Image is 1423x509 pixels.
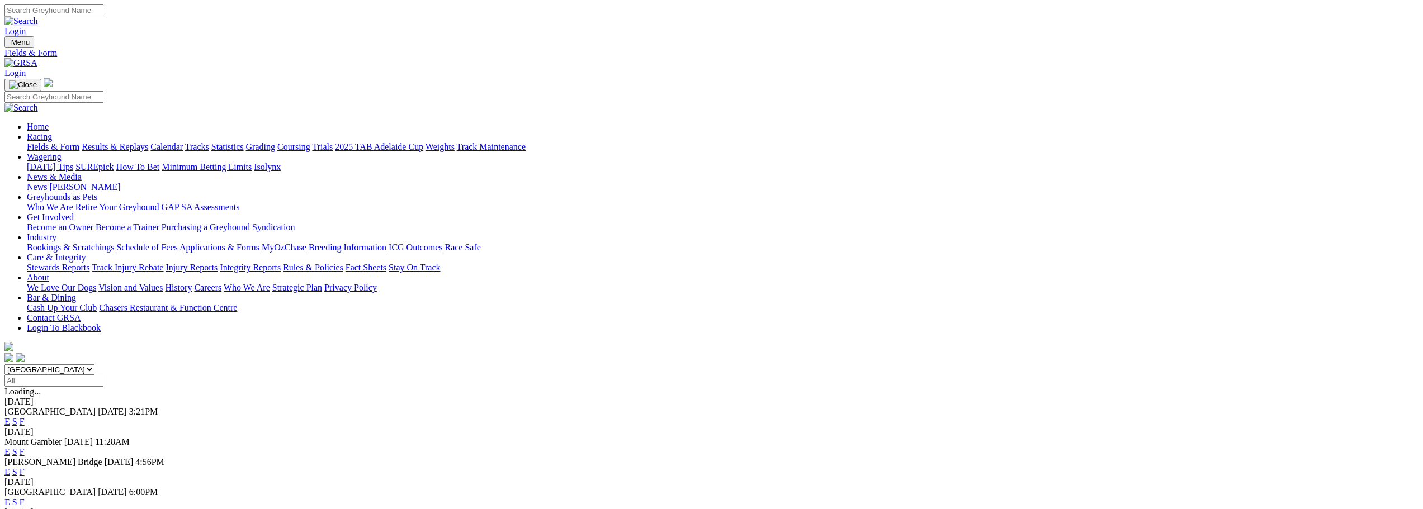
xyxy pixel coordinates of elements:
span: 6:00PM [129,487,158,497]
img: logo-grsa-white.png [44,78,53,87]
a: Who We Are [27,202,73,212]
span: [DATE] [98,487,127,497]
a: Minimum Betting Limits [162,162,252,172]
a: News [27,182,47,192]
a: Integrity Reports [220,263,281,272]
a: Injury Reports [166,263,218,272]
div: [DATE] [4,427,1419,437]
a: Login [4,68,26,78]
a: Track Injury Rebate [92,263,163,272]
a: E [4,467,10,477]
a: F [20,467,25,477]
img: Search [4,103,38,113]
img: facebook.svg [4,353,13,362]
a: Become an Owner [27,222,93,232]
a: We Love Our Dogs [27,283,96,292]
a: Login To Blackbook [27,323,101,332]
a: Purchasing a Greyhound [162,222,250,232]
img: logo-grsa-white.png [4,342,13,351]
a: Chasers Restaurant & Function Centre [99,303,237,312]
div: [DATE] [4,477,1419,487]
a: Trials [312,142,333,151]
a: Retire Your Greyhound [75,202,159,212]
a: Industry [27,232,56,242]
a: Fields & Form [4,48,1419,58]
a: Care & Integrity [27,253,86,262]
a: News & Media [27,172,82,182]
a: Syndication [252,222,295,232]
a: Login [4,26,26,36]
a: Vision and Values [98,283,163,292]
a: E [4,417,10,426]
a: Track Maintenance [457,142,526,151]
a: Tracks [185,142,209,151]
a: Schedule of Fees [116,242,177,252]
a: Bookings & Scratchings [27,242,114,252]
a: E [4,447,10,456]
a: Privacy Policy [324,283,377,292]
div: Wagering [27,162,1419,172]
span: [DATE] [98,407,127,416]
img: twitter.svg [16,353,25,362]
div: Racing [27,142,1419,152]
a: Fields & Form [27,142,79,151]
input: Select date [4,375,103,387]
img: Close [9,80,37,89]
a: F [20,497,25,507]
div: News & Media [27,182,1419,192]
div: Get Involved [27,222,1419,232]
a: Applications & Forms [179,242,259,252]
a: SUREpick [75,162,114,172]
a: Contact GRSA [27,313,81,322]
a: Rules & Policies [283,263,343,272]
input: Search [4,4,103,16]
a: F [20,447,25,456]
div: About [27,283,1419,293]
a: Stay On Track [389,263,440,272]
a: Greyhounds as Pets [27,192,97,202]
span: [DATE] [105,457,134,467]
img: Search [4,16,38,26]
a: Become a Trainer [96,222,159,232]
a: [PERSON_NAME] [49,182,120,192]
span: Mount Gambier [4,437,62,446]
a: About [27,273,49,282]
a: How To Bet [116,162,160,172]
a: MyOzChase [262,242,306,252]
span: 4:56PM [135,457,164,467]
a: Results & Replays [82,142,148,151]
a: S [12,497,17,507]
a: S [12,417,17,426]
input: Search [4,91,103,103]
span: [GEOGRAPHIC_DATA] [4,407,96,416]
button: Toggle navigation [4,79,41,91]
img: GRSA [4,58,37,68]
a: Coursing [277,142,310,151]
a: 2025 TAB Adelaide Cup [335,142,423,151]
a: Statistics [211,142,244,151]
a: [DATE] Tips [27,162,73,172]
div: Bar & Dining [27,303,1419,313]
a: History [165,283,192,292]
a: Weights [426,142,455,151]
a: Fact Sheets [346,263,386,272]
a: Calendar [150,142,183,151]
div: Care & Integrity [27,263,1419,273]
a: GAP SA Assessments [162,202,240,212]
a: S [12,447,17,456]
a: S [12,467,17,477]
a: Wagering [27,152,62,161]
a: Racing [27,132,52,141]
a: Isolynx [254,162,281,172]
span: Menu [11,38,30,46]
span: [PERSON_NAME] Bridge [4,457,102,467]
a: Grading [246,142,275,151]
span: [DATE] [64,437,93,446]
span: 11:28AM [95,437,130,446]
a: E [4,497,10,507]
a: Race Safe [445,242,480,252]
a: ICG Outcomes [389,242,442,252]
a: Cash Up Your Club [27,303,97,312]
a: Strategic Plan [272,283,322,292]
